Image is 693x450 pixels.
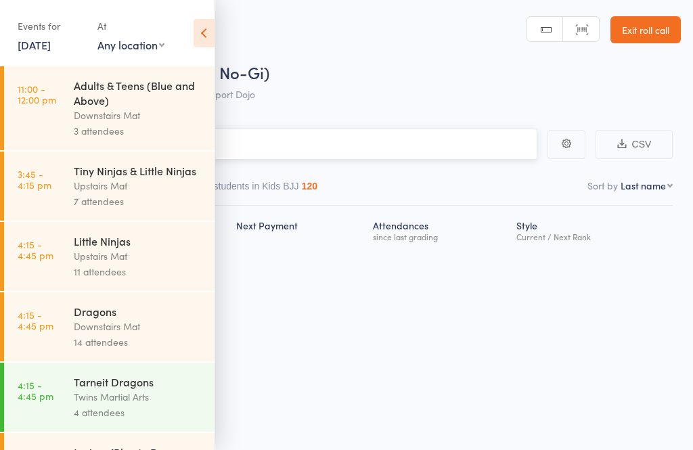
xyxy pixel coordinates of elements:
[18,83,56,105] time: 11:00 - 12:00 pm
[18,239,53,261] time: 4:15 - 4:45 pm
[74,334,203,350] div: 14 attendees
[231,212,368,248] div: Next Payment
[74,194,203,209] div: 7 attendees
[187,174,317,205] button: Other students in Kids BJJ120
[74,264,203,279] div: 11 attendees
[18,168,51,190] time: 3:45 - 4:15 pm
[196,87,255,101] span: Newport Dojo
[4,66,215,150] a: 11:00 -12:00 pmAdults & Teens (Blue and Above)Downstairs Mat3 attendees
[18,37,51,52] a: [DATE]
[74,78,203,108] div: Adults & Teens (Blue and Above)
[596,130,673,159] button: CSV
[74,319,203,334] div: Downstairs Mat
[373,232,506,241] div: since last grading
[74,389,203,405] div: Twins Martial Arts
[97,37,164,52] div: Any location
[4,363,215,432] a: 4:15 -4:45 pmTarneit DragonsTwins Martial Arts4 attendees
[74,374,203,389] div: Tarneit Dragons
[302,181,317,192] div: 120
[367,212,511,248] div: Atten­dances
[18,309,53,331] time: 4:15 - 4:45 pm
[511,212,673,248] div: Style
[621,179,666,192] div: Last name
[74,248,203,264] div: Upstairs Mat
[74,123,203,139] div: 3 attendees
[97,15,164,37] div: At
[587,179,618,192] label: Sort by
[4,222,215,291] a: 4:15 -4:45 pmLittle NinjasUpstairs Mat11 attendees
[4,152,215,221] a: 3:45 -4:15 pmTiny Ninjas & Little NinjasUpstairs Mat7 attendees
[74,178,203,194] div: Upstairs Mat
[516,232,667,241] div: Current / Next Rank
[74,108,203,123] div: Downstairs Mat
[74,304,203,319] div: Dragons
[18,380,53,401] time: 4:15 - 4:45 pm
[74,163,203,178] div: Tiny Ninjas & Little Ninjas
[20,129,537,160] input: Search by name
[74,405,203,420] div: 4 attendees
[610,16,681,43] a: Exit roll call
[18,15,84,37] div: Events for
[74,233,203,248] div: Little Ninjas
[4,292,215,361] a: 4:15 -4:45 pmDragonsDownstairs Mat14 attendees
